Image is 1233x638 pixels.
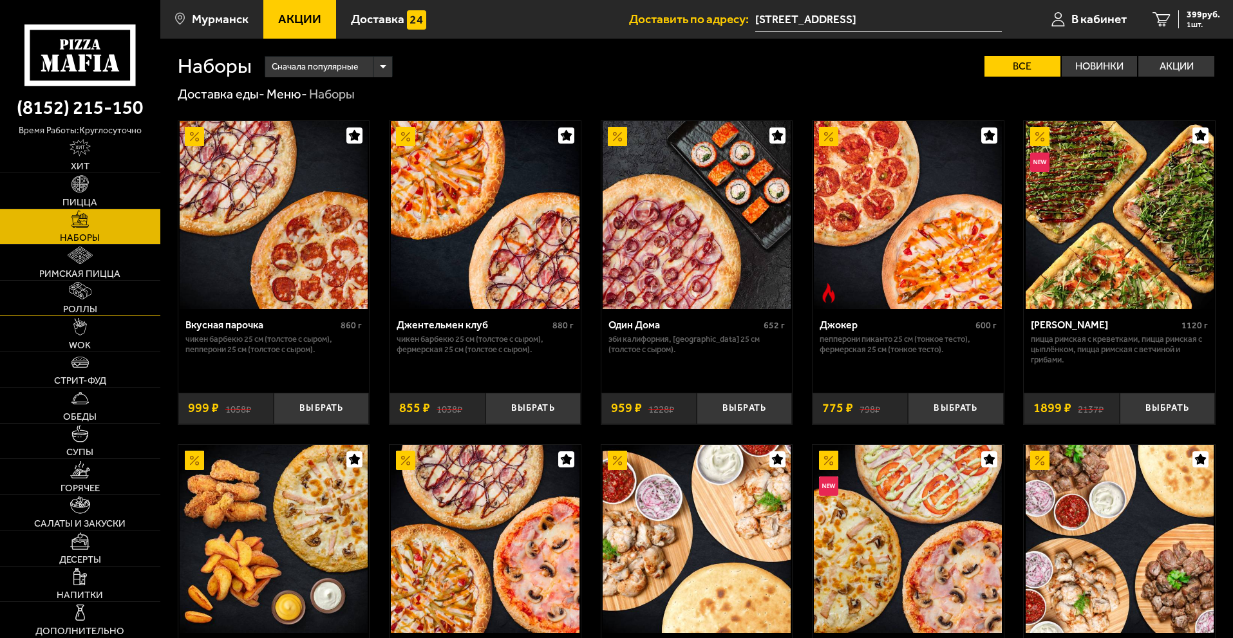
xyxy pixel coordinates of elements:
s: 1228 ₽ [648,402,674,415]
button: Выбрать [274,393,369,424]
img: Акционный [1030,451,1049,470]
span: Наборы [60,233,100,243]
img: Акционный [608,451,627,470]
p: Чикен Барбекю 25 см (толстое с сыром), Фермерская 25 см (толстое с сыром). [397,334,574,355]
span: Обеды [63,412,97,422]
span: Доставить по адресу: [629,13,755,25]
button: Выбрать [697,393,792,424]
a: АкционныйШашлычетти [1024,445,1215,633]
img: Акционный [1030,127,1049,146]
span: 999 ₽ [188,402,219,415]
img: Акционный [396,127,415,146]
span: WOK [69,341,91,350]
img: Острое блюдо [819,283,838,303]
span: Супы [66,447,93,457]
img: Акционный [819,451,838,470]
img: Джентельмен клуб [391,121,579,309]
a: АкционныйВилладжио [390,445,581,633]
button: Выбрать [1120,393,1215,424]
img: 3 пиццы [814,445,1002,633]
img: Джокер [814,121,1002,309]
div: Наборы [309,86,355,103]
a: АкционныйДжентельмен клуб [390,121,581,309]
span: 775 ₽ [822,402,853,415]
span: Горячее [61,483,100,493]
span: Стрит-фуд [54,376,106,386]
span: 880 г [552,320,574,331]
div: Джентельмен клуб [397,319,549,331]
span: 399 руб. [1187,10,1220,19]
a: АкционныйОстрое блюдоДжокер [813,121,1004,309]
img: Новинка [819,476,838,496]
span: Десерты [59,555,101,565]
span: Пицца [62,198,97,207]
a: АкционныйДон Цыпа [601,445,793,633]
label: Все [984,56,1060,77]
img: Вилладжио [391,445,579,633]
div: Вкусная парочка [185,319,338,331]
span: Акции [278,13,321,25]
span: Дополнительно [35,626,124,636]
img: Акционный [608,127,627,146]
a: АкционныйКантри сет [178,445,370,633]
button: Выбрать [485,393,581,424]
span: 959 ₽ [611,402,642,415]
p: Чикен Барбекю 25 см (толстое с сыром), Пепперони 25 см (толстое с сыром). [185,334,362,355]
h1: Наборы [178,56,252,77]
img: Акционный [185,127,204,146]
a: Меню- [267,86,307,102]
span: Доставка [351,13,404,25]
span: 855 ₽ [399,402,430,415]
div: Джокер [820,319,972,331]
img: Новинка [1030,153,1049,172]
span: Сначала популярные [272,55,358,79]
img: Акционный [396,451,415,470]
span: Мурманск [192,13,249,25]
img: Кантри сет [180,445,368,633]
img: Акционный [819,127,838,146]
span: Салаты и закуски [34,519,126,529]
img: Дон Цыпа [603,445,791,633]
img: 15daf4d41897b9f0e9f617042186c801.svg [407,10,426,30]
img: Один Дома [603,121,791,309]
img: Шашлычетти [1026,445,1214,633]
img: Вкусная парочка [180,121,368,309]
div: [PERSON_NAME] [1031,319,1178,331]
a: Доставка еды- [178,86,265,102]
span: Хит [71,162,89,171]
input: Ваш адрес доставки [755,8,1002,32]
button: Выбрать [908,393,1003,424]
span: 1120 г [1181,320,1208,331]
span: 1899 ₽ [1033,402,1071,415]
p: Пицца Римская с креветками, Пицца Римская с цыплёнком, Пицца Римская с ветчиной и грибами. [1031,334,1208,365]
img: Мама Миа [1026,121,1214,309]
div: Один Дома [608,319,761,331]
s: 798 ₽ [860,402,880,415]
label: Акции [1138,56,1214,77]
span: 860 г [341,320,362,331]
p: Эби Калифорния, [GEOGRAPHIC_DATA] 25 см (толстое с сыром). [608,334,786,355]
label: Новинки [1062,56,1138,77]
span: 1 шт. [1187,21,1220,28]
span: Тула, проспект Ленина, 32 [755,8,1002,32]
span: 600 г [975,320,997,331]
span: Напитки [57,590,103,600]
a: АкционныйОдин Дома [601,121,793,309]
span: Римская пицца [39,269,120,279]
s: 2137 ₽ [1078,402,1104,415]
img: Акционный [185,451,204,470]
a: АкционныйНовинкаМама Миа [1024,121,1215,309]
a: АкционныйНовинка3 пиццы [813,445,1004,633]
span: 652 г [764,320,785,331]
span: Роллы [63,305,97,314]
a: АкционныйВкусная парочка [178,121,370,309]
span: В кабинет [1071,13,1127,25]
s: 1038 ₽ [437,402,462,415]
p: Пепперони Пиканто 25 см (тонкое тесто), Фермерская 25 см (тонкое тесто). [820,334,997,355]
s: 1058 ₽ [225,402,251,415]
